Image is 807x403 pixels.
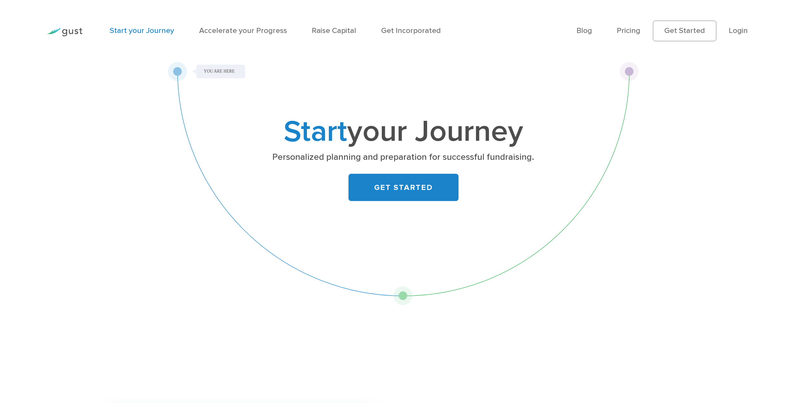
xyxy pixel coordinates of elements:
a: GET STARTED [348,174,459,201]
a: Login [729,26,748,35]
span: Start [283,114,347,149]
a: Get Started [653,21,716,41]
p: Personalized planning and preparation for successful fundraising. [237,151,570,163]
a: Accelerate your Progress [199,26,287,35]
a: Blog [576,26,592,35]
img: Gust Logo [47,28,82,36]
h1: your Journey [234,118,573,145]
a: Get Incorporated [381,26,441,35]
a: Pricing [617,26,640,35]
a: Start your Journey [110,26,174,35]
a: Raise Capital [312,26,356,35]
